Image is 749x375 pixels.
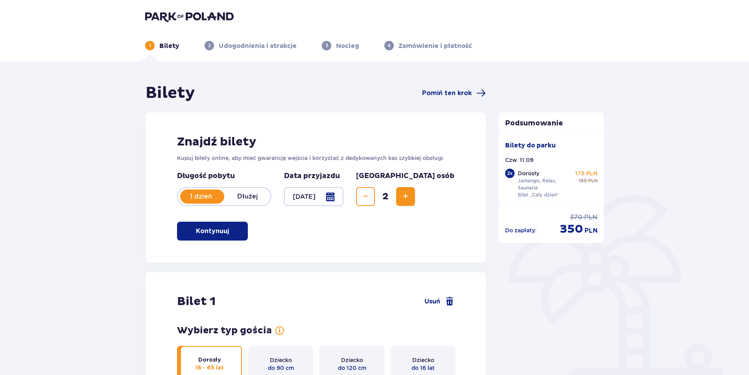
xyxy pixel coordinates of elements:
p: Dziecko [341,356,363,364]
p: 4 [387,42,391,49]
p: Kupuj bilety online, aby mieć gwarancję wejścia i korzystać z dedykowanych kas szybkiej obsługi. [177,154,454,162]
img: Park of Poland logo [145,11,234,22]
p: 18 - 65 lat [196,364,224,372]
p: 350 [560,222,583,237]
p: Jamango, Relax, Saunaria [518,177,572,191]
p: PLN [585,226,598,235]
p: 2 [208,42,211,49]
a: Usuń [424,297,454,306]
p: 1 dzień [178,192,224,201]
p: 370 [570,213,583,222]
p: 3 [325,42,328,49]
p: 175 PLN [575,169,598,177]
p: Udogodnienia i atrakcje [219,42,297,50]
span: Pomiń ten krok [422,89,472,97]
div: 2 x [505,169,515,178]
p: Dziecko [412,356,434,364]
button: Increase [396,187,415,206]
button: Kontynuuj [177,222,248,241]
p: Dorosły [198,356,221,364]
p: Do zapłaty : [505,226,537,234]
p: Wybierz typ gościa [177,325,272,336]
h2: Znajdź bilety [177,134,454,149]
span: 2 [376,191,395,202]
p: Długość pobytu [177,171,271,181]
a: Pomiń ten krok [422,88,486,98]
p: Dziecko [270,356,292,364]
p: Bilety do parku [505,141,556,150]
p: Podsumowanie [499,119,604,128]
p: 185 [579,177,587,184]
p: Kontynuuj [196,227,229,235]
span: Usuń [424,297,440,306]
p: 1 [149,42,151,49]
p: Dłużej [224,192,271,201]
p: Zamówienie i płatność [398,42,472,50]
p: Bilety [159,42,179,50]
p: Czw. 11.09 [505,156,533,164]
p: Data przyjazdu [284,171,340,181]
p: do 120 cm [338,364,366,372]
p: do 90 cm [268,364,294,372]
p: Nocleg [336,42,359,50]
button: Decrease [356,187,375,206]
p: PLN [584,213,598,222]
p: [GEOGRAPHIC_DATA] osób [356,171,454,181]
p: Bilet 1 [177,294,216,309]
p: do 16 lat [411,364,435,372]
p: Bilet „Cały dzień” [518,191,559,199]
p: PLN [588,177,598,184]
h1: Bilety [146,83,195,103]
p: Dorosły [518,169,539,177]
